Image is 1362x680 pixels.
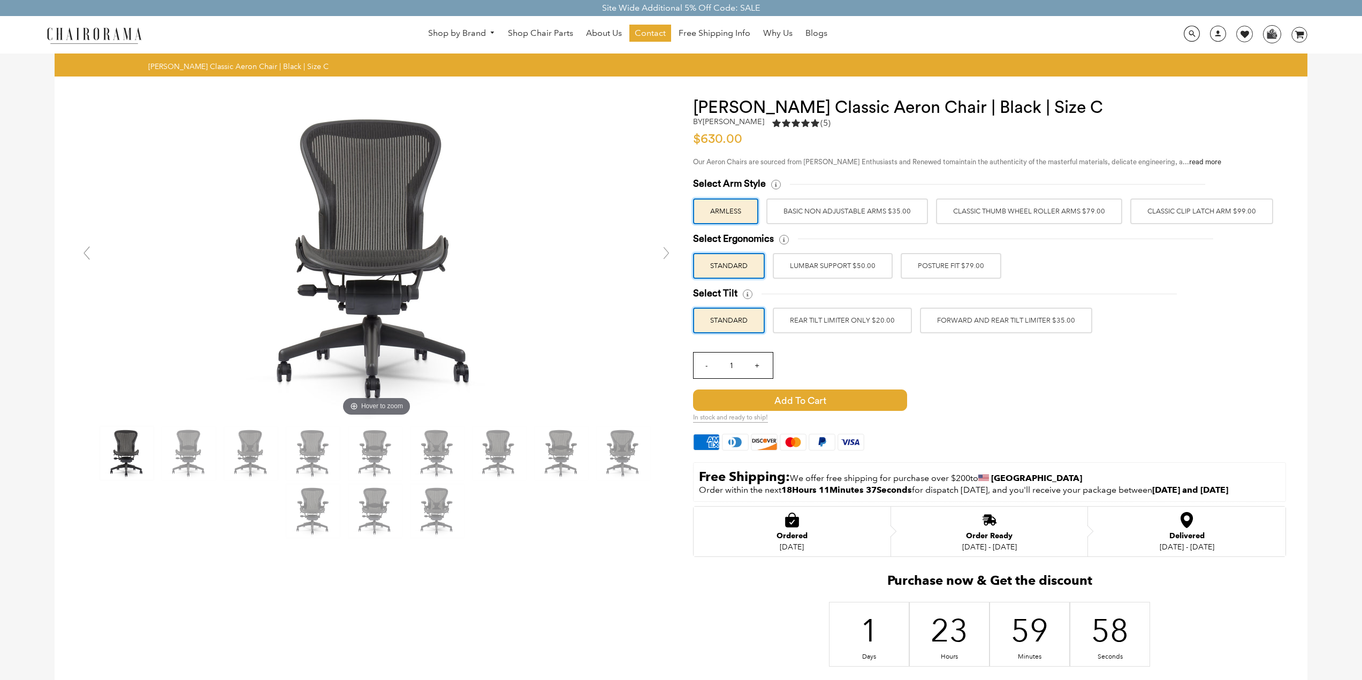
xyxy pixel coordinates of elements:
label: REAR TILT LIMITER ONLY $20.00 [773,308,912,333]
img: Herman Miller Classic Aeron Chair | Black | Size C - chairorama [216,98,537,419]
span: 18Hours 11Minutes 37Seconds [781,485,912,495]
div: Days [861,653,878,661]
span: In stock and ready to ship! [693,414,768,423]
img: Herman Miller Classic Aeron Chair | Black | Size C - chairorama [410,484,464,538]
a: 5.0 rating (5 votes) [772,117,831,132]
div: 58 [1101,609,1119,651]
div: 23 [941,609,958,651]
img: Herman Miller Classic Aeron Chair | Black | Size C - chairorama [286,484,340,538]
span: Blogs [805,28,827,39]
div: 5.0 rating (5 votes) [772,117,831,129]
span: Contact [635,28,666,39]
div: Ordered [777,532,808,540]
span: Our Aeron Chairs are sourced from [PERSON_NAME] Enthusiasts and Renewed to [693,158,949,165]
div: 59 [1021,609,1039,651]
div: Delivered [1160,532,1214,540]
span: Select Tilt [693,287,737,300]
div: Order Ready [962,532,1017,540]
a: Free Shipping Info [673,25,756,42]
div: Minutes [1021,653,1039,661]
span: Why Us [763,28,793,39]
strong: [DATE] and [DATE] [1152,485,1228,495]
a: Contact [629,25,671,42]
label: FORWARD AND REAR TILT LIMITER $35.00 [920,308,1092,333]
h1: [PERSON_NAME] Classic Aeron Chair | Black | Size C [693,98,1286,117]
img: Herman Miller Classic Aeron Chair | Black | Size C - chairorama [348,484,402,538]
a: Shop by Brand [423,25,501,42]
h2: by [693,117,764,126]
img: chairorama [41,26,148,44]
span: About Us [586,28,622,39]
a: read more [1189,158,1221,165]
a: Why Us [758,25,798,42]
span: Free Shipping Info [679,28,750,39]
button: Add to Cart [693,389,1108,411]
span: Select Arm Style [693,178,766,190]
label: LUMBAR SUPPORT $50.00 [773,253,893,279]
a: Shop Chair Parts [503,25,579,42]
span: (5) [820,118,831,129]
img: Herman Miller Classic Aeron Chair | Black | Size C - chairorama [100,426,154,480]
a: Blogs [800,25,833,42]
input: - [694,353,719,378]
img: Herman Miller Classic Aeron Chair | Black | Size C - chairorama [224,426,278,480]
div: Seconds [1101,653,1119,661]
a: [PERSON_NAME] [703,117,764,126]
label: STANDARD [693,253,765,279]
img: Herman Miller Classic Aeron Chair | Black | Size C - chairorama [162,426,216,480]
a: About Us [581,25,627,42]
label: Classic Clip Latch Arm $99.00 [1130,198,1273,224]
label: POSTURE FIT $79.00 [901,253,1001,279]
span: $630.00 [693,133,742,146]
div: 1 [861,609,878,651]
img: WhatsApp_Image_2024-07-12_at_16.23.01.webp [1264,26,1280,42]
div: [DATE] [777,543,808,551]
label: Classic Thumb Wheel Roller Arms $79.00 [936,198,1122,224]
img: Herman Miller Classic Aeron Chair | Black | Size C - chairorama [348,426,402,480]
img: Herman Miller Classic Aeron Chair | Black | Size C - chairorama [286,426,340,480]
img: Herman Miller Classic Aeron Chair | Black | Size C - chairorama [410,426,464,480]
img: Herman Miller Classic Aeron Chair | Black | Size C - chairorama [473,426,526,480]
span: We offer free shipping for purchase over $200 [790,473,970,483]
label: BASIC NON ADJUSTABLE ARMS $35.00 [766,198,928,224]
img: Herman Miller Classic Aeron Chair | Black | Size C - chairorama [535,426,588,480]
nav: breadcrumbs [148,62,332,71]
p: Order within the next for dispatch [DATE], and you'll receive your package between [699,485,1280,496]
div: [DATE] - [DATE] [962,543,1017,551]
h2: Purchase now & Get the discount [693,573,1286,594]
img: Herman Miller Classic Aeron Chair | Black | Size C - chairorama [597,426,650,480]
span: Shop Chair Parts [508,28,573,39]
span: Add to Cart [693,389,907,411]
strong: Free Shipping: [699,469,790,484]
nav: DesktopNavigation [193,25,1062,44]
strong: [GEOGRAPHIC_DATA] [991,473,1082,483]
label: ARMLESS [693,198,758,224]
label: STANDARD [693,308,765,333]
div: [DATE] - [DATE] [1160,543,1214,551]
div: Hours [941,653,958,661]
span: Select Ergonomics [693,233,774,245]
span: maintain the authenticity of the masterful materials, delicate engineering, a... [949,158,1221,165]
span: [PERSON_NAME] Classic Aeron Chair | Black | Size C [148,62,329,71]
p: to [699,468,1280,485]
a: Herman Miller Classic Aeron Chair | Black | Size C - chairoramaHover to zoom [216,253,537,263]
input: + [744,353,770,378]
